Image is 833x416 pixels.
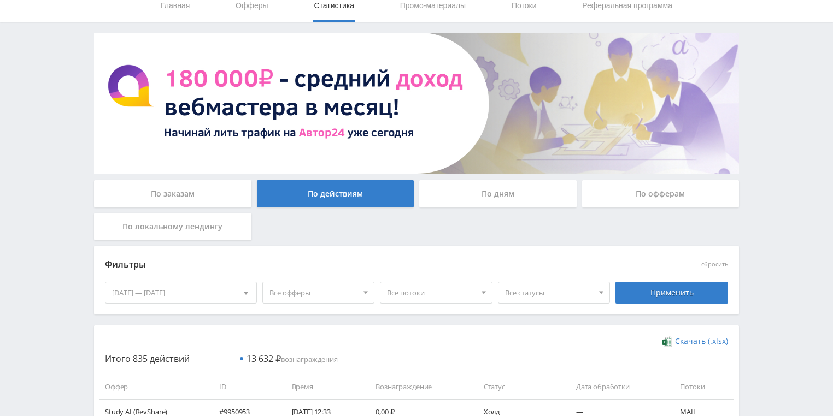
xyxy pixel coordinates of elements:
[105,282,256,303] div: [DATE] — [DATE]
[473,375,565,399] td: Статус
[94,33,739,174] img: BannerAvtor24
[247,353,281,365] span: 13 632 ₽
[387,282,476,303] span: Все потоки
[105,257,571,273] div: Фильтры
[247,354,338,364] span: вознаграждения
[675,337,728,346] span: Скачать (.xlsx)
[94,180,251,207] div: По заказам
[582,180,740,207] div: По офферам
[669,375,734,399] td: Потоки
[94,213,251,240] div: По локальному лендингу
[269,282,358,303] span: Все офферы
[419,180,577,207] div: По дням
[615,282,728,304] div: Применить
[505,282,594,303] span: Все статусы
[565,375,670,399] td: Дата обработки
[281,375,365,399] td: Время
[257,180,414,207] div: По действиям
[208,375,280,399] td: ID
[105,353,190,365] span: Итого 835 действий
[365,375,472,399] td: Вознаграждение
[701,261,728,268] button: сбросить
[662,336,728,347] a: Скачать (.xlsx)
[662,336,672,347] img: xlsx
[99,375,208,399] td: Оффер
